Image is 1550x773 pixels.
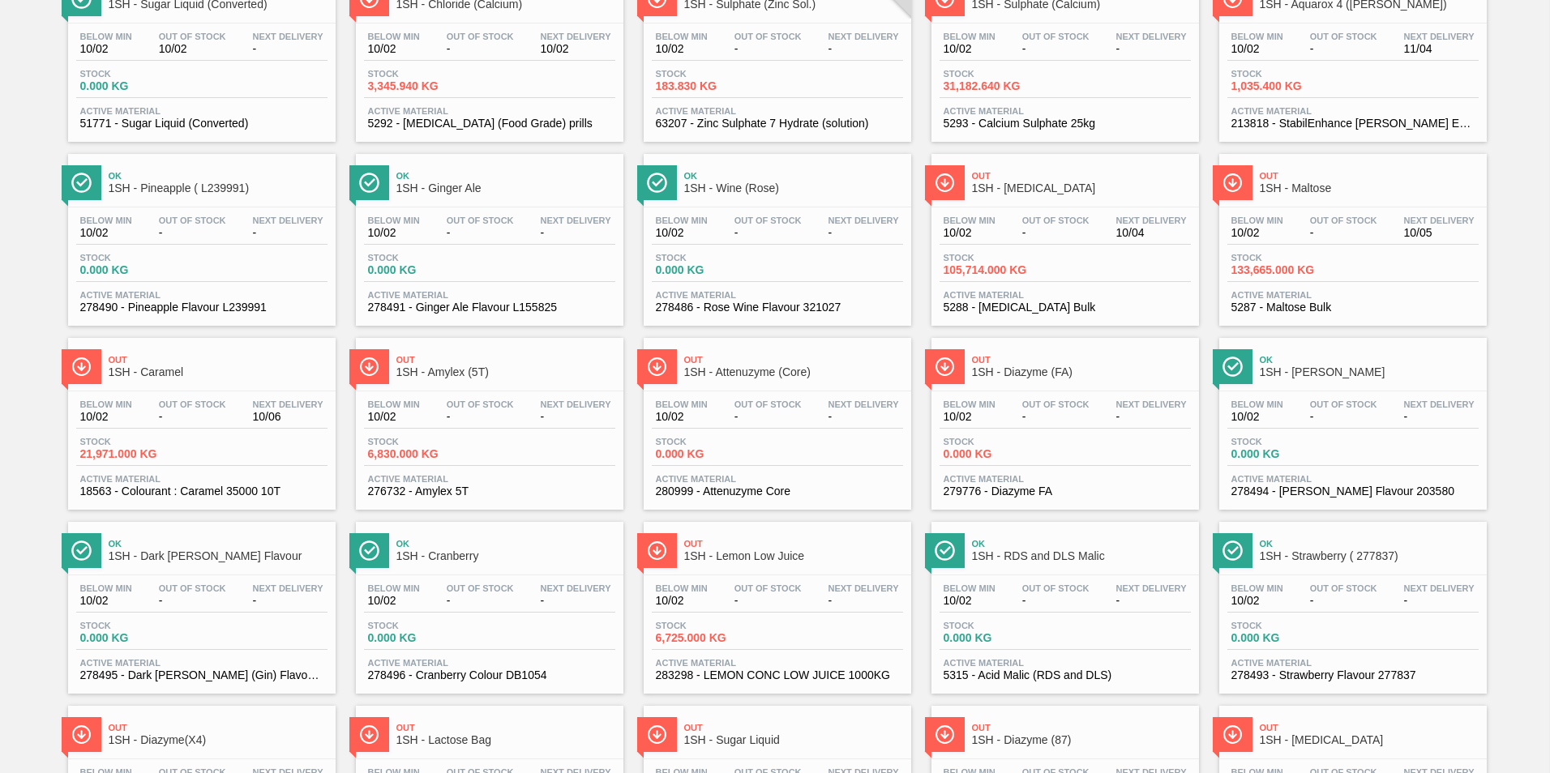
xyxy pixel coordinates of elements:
[1222,357,1243,377] img: Ícone
[1260,539,1479,549] span: Ok
[1116,43,1187,55] span: -
[734,583,802,593] span: Out Of Stock
[829,411,899,423] span: -
[1116,399,1187,409] span: Next Delivery
[359,357,379,377] img: Ícone
[368,411,420,423] span: 10/02
[56,142,344,326] a: ÍconeOk1SH - Pineapple ( L239991)Below Min10/02Out Of Stock-Next Delivery-Stock0.000 KGActive Mat...
[944,437,1057,446] span: Stock
[1310,595,1377,607] span: -
[944,80,1057,92] span: 31,182.640 KG
[656,216,708,225] span: Below Min
[253,227,323,239] span: -
[944,264,1057,276] span: 105,714.000 KG
[1022,227,1090,239] span: -
[1231,595,1283,607] span: 10/02
[368,253,482,263] span: Stock
[80,658,323,668] span: Active Material
[1231,448,1345,460] span: 0.000 KG
[447,583,514,593] span: Out Of Stock
[656,106,899,116] span: Active Material
[829,583,899,593] span: Next Delivery
[253,43,323,55] span: -
[944,595,996,607] span: 10/02
[944,290,1187,300] span: Active Material
[159,32,226,41] span: Out Of Stock
[159,227,226,239] span: -
[1231,632,1345,644] span: 0.000 KG
[80,399,132,409] span: Below Min
[684,539,903,549] span: Out
[972,355,1191,365] span: Out
[656,301,899,314] span: 278486 - Rose Wine Flavour 321027
[944,621,1057,630] span: Stock
[368,658,611,668] span: Active Material
[944,216,996,225] span: Below Min
[944,117,1187,130] span: 5293 - Calcium Sulphate 25kg
[253,411,323,423] span: 10/06
[1404,411,1475,423] span: -
[109,550,328,562] span: 1SH - Dark Berry Flavour
[447,43,514,55] span: -
[396,539,615,549] span: Ok
[829,43,899,55] span: -
[253,583,323,593] span: Next Delivery
[944,301,1187,314] span: 5288 - Dextrose Bulk
[1404,399,1475,409] span: Next Delivery
[734,32,802,41] span: Out Of Stock
[684,723,903,732] span: Out
[1231,117,1475,130] span: 213818 - StabilEnhance Rosemary Extract
[368,264,482,276] span: 0.000 KG
[80,301,323,314] span: 278490 - Pineapple Flavour L239991
[944,632,1057,644] span: 0.000 KG
[396,723,615,732] span: Out
[447,399,514,409] span: Out Of Stock
[944,658,1187,668] span: Active Material
[1231,411,1283,423] span: 10/02
[1260,182,1479,194] span: 1SH - Maltose
[944,583,996,593] span: Below Min
[1116,227,1187,239] span: 10/04
[919,142,1207,326] a: ÍconeOut1SH - [MEDICAL_DATA]Below Min10/02Out Of Stock-Next Delivery10/04Stock105,714.000 KGActiv...
[80,264,194,276] span: 0.000 KG
[541,583,611,593] span: Next Delivery
[1231,474,1475,484] span: Active Material
[972,734,1191,746] span: 1SH - Diazyme (87)
[935,357,955,377] img: Ícone
[656,632,769,644] span: 6,725.000 KG
[944,106,1187,116] span: Active Material
[253,32,323,41] span: Next Delivery
[656,264,769,276] span: 0.000 KG
[684,355,903,365] span: Out
[80,411,132,423] span: 10/02
[944,69,1057,79] span: Stock
[80,117,323,130] span: 51771 - Sugar Liquid (Converted)
[935,724,955,745] img: Ícone
[656,399,708,409] span: Below Min
[368,621,482,630] span: Stock
[368,595,420,607] span: 10/02
[396,171,615,181] span: Ok
[972,171,1191,181] span: Out
[656,253,769,263] span: Stock
[80,485,323,498] span: 18563 - Colourant : Caramel 35000 10T
[541,411,611,423] span: -
[1260,366,1479,378] span: 1SH - Rasberry
[1022,216,1090,225] span: Out Of Stock
[344,142,632,326] a: ÍconeOk1SH - Ginger AleBelow Min10/02Out Of Stock-Next Delivery-Stock0.000 KGActive Material27849...
[1116,32,1187,41] span: Next Delivery
[1260,355,1479,365] span: Ok
[71,173,92,193] img: Ícone
[1404,227,1475,239] span: 10/05
[1231,301,1475,314] span: 5287 - Maltose Bulk
[80,216,132,225] span: Below Min
[632,326,919,510] a: ÍconeOut1SH - Attenuzyme (Core)Below Min10/02Out Of Stock-Next Delivery-Stock0.000 KGActive Mater...
[344,510,632,694] a: ÍconeOk1SH - CranberryBelow Min10/02Out Of Stock-Next Delivery-Stock0.000 KGActive Material278496...
[944,669,1187,681] span: 5315 - Acid Malic (RDS and DLS)
[919,510,1207,694] a: ÍconeOk1SH - RDS and DLS MalicBelow Min10/02Out Of Stock-Next Delivery-Stock0.000 KGActive Materi...
[368,399,420,409] span: Below Min
[541,227,611,239] span: -
[1231,290,1475,300] span: Active Material
[80,80,194,92] span: 0.000 KG
[1231,399,1283,409] span: Below Min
